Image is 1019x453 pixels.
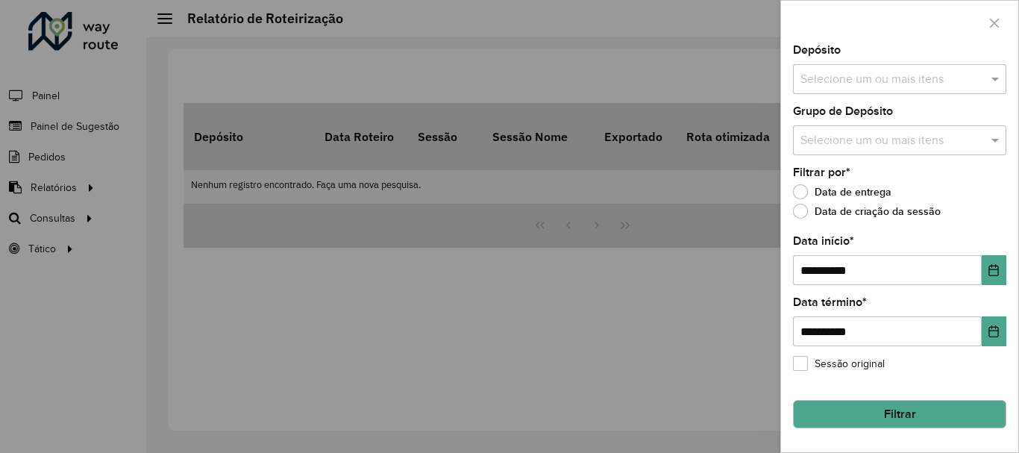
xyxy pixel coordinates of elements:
[793,204,941,219] label: Data de criação da sessão
[982,316,1006,346] button: Choose Date
[793,232,854,250] label: Data início
[982,255,1006,285] button: Choose Date
[793,293,867,311] label: Data término
[793,184,891,199] label: Data de entrega
[793,163,850,181] label: Filtrar por
[793,400,1006,428] button: Filtrar
[793,41,841,59] label: Depósito
[793,102,893,120] label: Grupo de Depósito
[793,356,885,372] label: Sessão original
